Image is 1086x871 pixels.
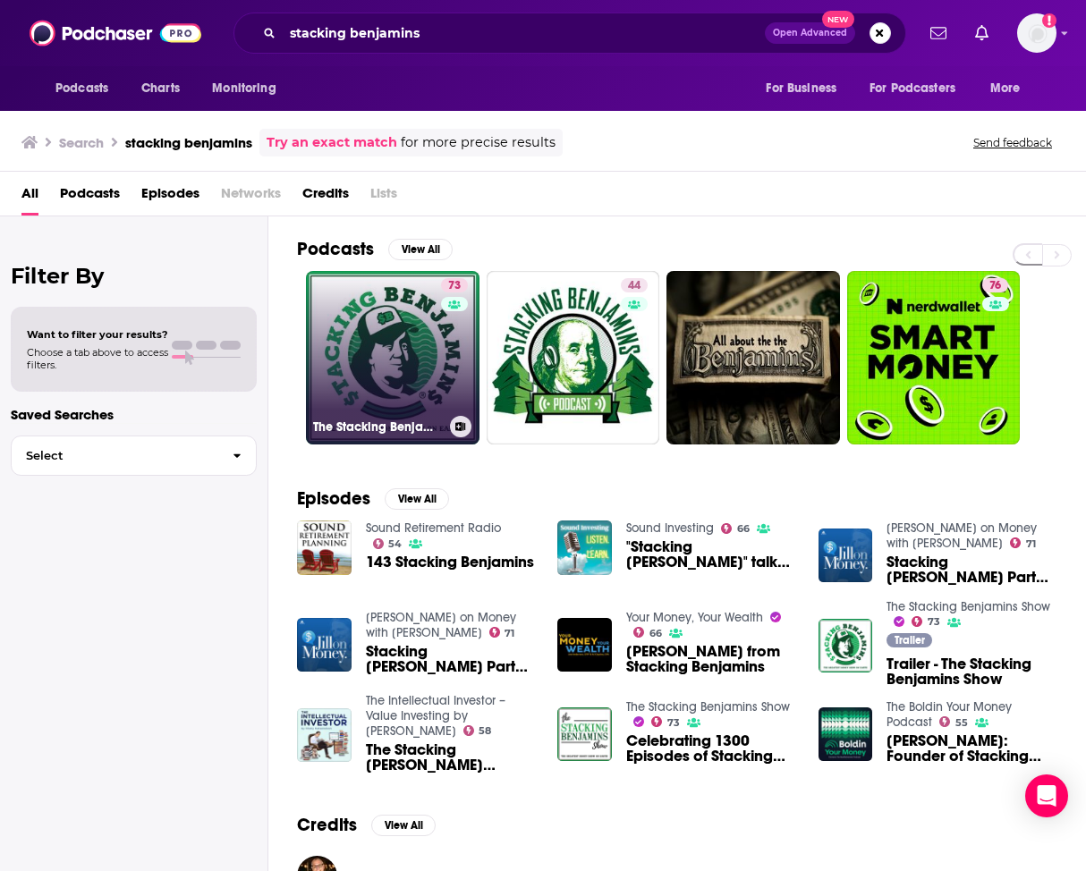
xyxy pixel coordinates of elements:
[366,742,537,773] span: The Stacking [PERSON_NAME] Podcast Interview
[887,520,1037,551] a: Jill on Money with Jill Schlesinger
[989,277,1001,295] span: 76
[667,719,680,727] span: 73
[385,488,449,510] button: View All
[302,179,349,216] a: Credits
[233,13,906,54] div: Search podcasts, credits, & more...
[297,238,453,260] a: PodcastsView All
[621,278,648,292] a: 44
[912,616,940,627] a: 73
[626,644,797,674] span: [PERSON_NAME] from Stacking Benjamins
[366,742,537,773] a: The Stacking Benjamins Podcast Interview
[1017,13,1056,53] img: User Profile
[366,644,537,674] span: Stacking [PERSON_NAME] Part One
[887,554,1057,585] a: Stacking Benjamins Part Two
[626,520,714,536] a: Sound Investing
[858,72,981,106] button: open menu
[371,815,436,836] button: View All
[21,179,38,216] a: All
[30,16,201,50] img: Podchaser - Follow, Share and Rate Podcasts
[651,716,680,727] a: 73
[297,487,449,510] a: EpisodesView All
[366,520,501,536] a: Sound Retirement Radio
[297,814,357,836] h2: Credits
[887,599,1050,614] a: The Stacking Benjamins Show
[766,76,836,101] span: For Business
[366,644,537,674] a: Stacking Benjamins Part One
[626,733,797,764] a: Celebrating 1300 Episodes of Stacking Benjamins
[297,238,374,260] h2: Podcasts
[505,630,514,638] span: 71
[388,540,402,548] span: 54
[27,346,168,371] span: Choose a tab above to access filters.
[212,76,276,101] span: Monitoring
[1026,540,1036,548] span: 71
[819,529,873,583] img: Stacking Benjamins Part Two
[753,72,859,106] button: open menu
[463,725,492,736] a: 58
[939,716,968,727] a: 55
[125,134,252,151] h3: stacking benjamins
[366,554,534,570] a: 143 Stacking Benjamins
[370,179,397,216] span: Lists
[1010,537,1036,548] a: 71
[887,656,1057,687] span: Trailer - The Stacking Benjamins Show
[928,618,940,626] span: 73
[557,707,612,762] a: Celebrating 1300 Episodes of Stacking Benjamins
[297,708,352,763] a: The Stacking Benjamins Podcast Interview
[737,525,750,533] span: 66
[968,135,1057,150] button: Send feedback
[59,134,104,151] h3: Search
[847,271,1021,444] a: 76
[297,618,352,672] img: Stacking Benjamins Part One
[982,278,1008,292] a: 76
[887,733,1057,764] span: [PERSON_NAME]: Founder of Stacking Benjamins
[441,278,468,292] a: 73
[366,610,516,640] a: Jill on Money with Jill Schlesinger
[822,11,854,28] span: New
[819,619,873,673] img: Trailer - The Stacking Benjamins Show
[870,76,955,101] span: For Podcasters
[401,132,556,153] span: for more precise results
[487,271,660,444] a: 44
[1025,774,1068,817] div: Open Intercom Messenger
[11,406,257,423] p: Saved Searches
[628,277,641,295] span: 44
[773,29,847,38] span: Open Advanced
[267,132,397,153] a: Try an exact match
[1042,13,1056,28] svg: Add a profile image
[887,733,1057,764] a: Joe Saul-Sehy: Founder of Stacking Benjamins
[968,18,996,48] a: Show notifications dropdown
[489,627,515,638] a: 71
[313,419,443,435] h3: The Stacking Benjamins Show
[887,699,1012,730] a: The Boldin Your Money Podcast
[649,630,662,638] span: 66
[27,328,168,341] span: Want to filter your results?
[297,520,352,575] a: 143 Stacking Benjamins
[388,239,453,260] button: View All
[297,487,370,510] h2: Episodes
[923,18,954,48] a: Show notifications dropdown
[1017,13,1056,53] button: Show profile menu
[366,693,505,739] a: The Intellectual Investor – Value Investing by Vitaliy Katsenelson
[141,179,199,216] span: Episodes
[557,520,612,575] img: "Stacking Benjamins" talks millions!
[626,539,797,570] span: "Stacking [PERSON_NAME]" talks millions!
[990,76,1021,101] span: More
[60,179,120,216] a: Podcasts
[557,618,612,672] img: Joe Saul-Sehy from Stacking Benjamins
[130,72,191,106] a: Charts
[819,707,873,762] a: Joe Saul-Sehy: Founder of Stacking Benjamins
[887,554,1057,585] span: Stacking [PERSON_NAME] Part Two
[978,72,1043,106] button: open menu
[626,539,797,570] a: "Stacking Benjamins" talks millions!
[306,271,479,444] a: 73The Stacking Benjamins Show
